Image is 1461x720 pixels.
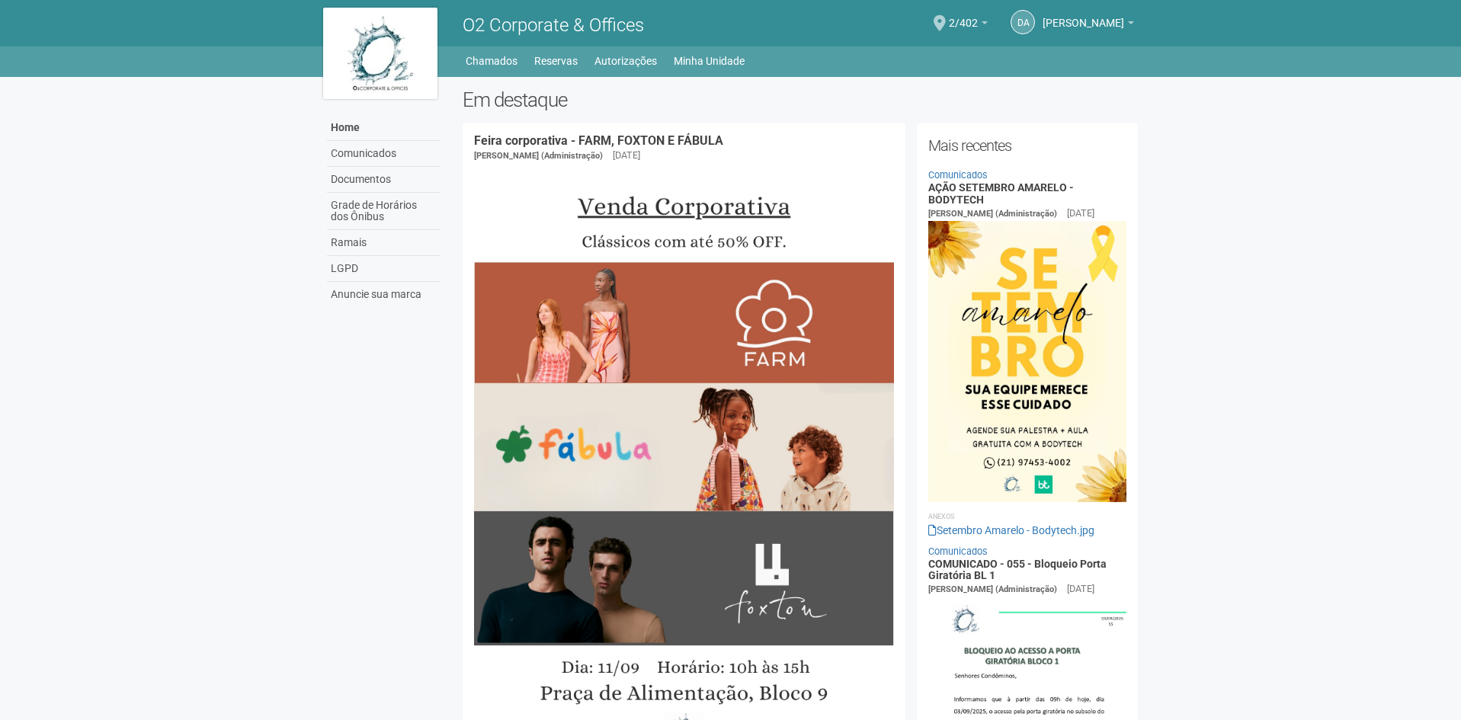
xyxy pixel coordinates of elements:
a: Chamados [466,50,517,72]
a: Comunicados [928,169,988,181]
div: [DATE] [613,149,640,162]
li: Anexos [928,510,1127,523]
img: logo.jpg [323,8,437,99]
h2: Mais recentes [928,134,1127,157]
div: [DATE] [1067,206,1094,220]
a: [PERSON_NAME] [1043,19,1134,31]
a: Minha Unidade [674,50,745,72]
a: AÇÃO SETEMBRO AMARELO - BODYTECH [928,181,1074,205]
a: Documentos [327,167,440,193]
a: Home [327,115,440,141]
div: [DATE] [1067,582,1094,596]
span: [PERSON_NAME] (Administração) [928,209,1057,219]
a: Autorizações [594,50,657,72]
span: [PERSON_NAME] (Administração) [928,584,1057,594]
a: Ramais [327,230,440,256]
span: Daniel Andres Soto Lozada [1043,2,1124,29]
a: Setembro Amarelo - Bodytech.jpg [928,524,1094,536]
h2: Em destaque [463,88,1139,111]
a: 2/402 [949,19,988,31]
a: Feira corporativa - FARM, FOXTON E FÁBULA [474,133,723,148]
a: Comunicados [327,141,440,167]
a: Comunicados [928,546,988,557]
a: Grade de Horários dos Ônibus [327,193,440,230]
a: DA [1011,10,1035,34]
span: 2/402 [949,2,978,29]
span: [PERSON_NAME] (Administração) [474,151,603,161]
a: Reservas [534,50,578,72]
img: Setembro%20Amarelo%20-%20Bodytech.jpg [928,221,1127,502]
a: Anuncie sua marca [327,282,440,307]
a: LGPD [327,256,440,282]
a: COMUNICADO - 055 - Bloqueio Porta Giratória BL 1 [928,558,1107,581]
span: O2 Corporate & Offices [463,14,644,36]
